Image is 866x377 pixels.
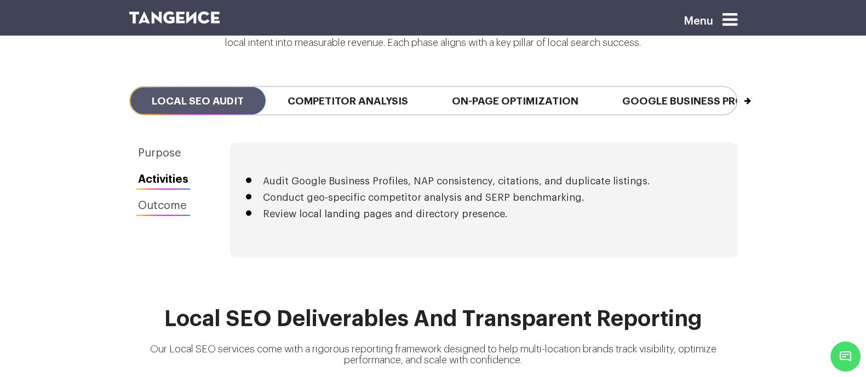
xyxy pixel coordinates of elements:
[600,86,865,114] span: Google Business Profile Optimization
[129,306,737,344] h2: Local SEO Deliverables and Transparent Reporting
[129,11,220,24] img: logo SVG
[129,169,197,189] a: Activities
[430,86,600,114] span: On-Page Optimization
[129,195,197,216] a: Outcome
[129,142,197,163] a: Purpose
[263,192,704,202] li: Conduct geo-specific competitor analysis and SERP benchmarking.
[263,208,704,219] li: Review local landing pages and directory presence.
[129,344,737,374] p: Our Local SEO services come with a rigorous reporting framework designed to help multi-location b...
[130,86,266,114] span: Local SEO Audit
[266,86,430,114] span: Competitor Analysis
[263,175,704,186] li: Audit Google Business Profiles, NAP consistency, citations, and duplicate listings.
[830,341,861,372] span: Chat Widget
